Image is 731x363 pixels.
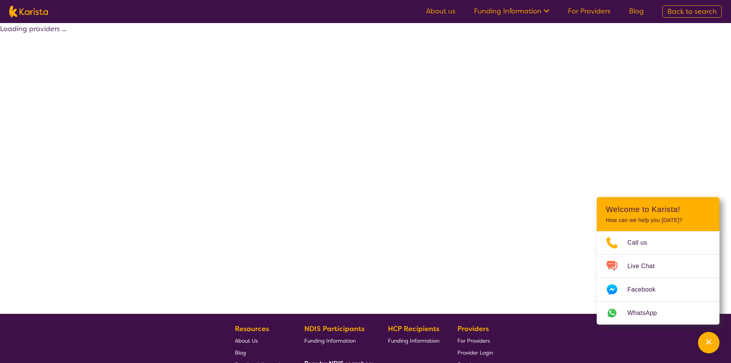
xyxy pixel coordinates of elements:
img: Karista logo [9,6,48,17]
span: Back to search [667,7,717,16]
h2: Welcome to Karista! [606,205,710,214]
a: For Providers [568,7,611,16]
b: HCP Recipients [388,324,439,333]
a: Provider Login [457,346,493,358]
a: For Providers [457,335,493,346]
b: Resources [235,324,269,333]
div: Channel Menu [597,197,719,325]
ul: Choose channel [597,231,719,325]
a: Funding Information [474,7,549,16]
span: Live Chat [627,260,664,272]
span: Facebook [627,284,665,295]
a: Blog [629,7,644,16]
span: Funding Information [304,337,356,344]
span: WhatsApp [627,307,666,319]
a: Back to search [662,5,722,18]
b: Providers [457,324,489,333]
a: About us [426,7,455,16]
a: Funding Information [304,335,370,346]
span: Blog [235,349,246,356]
a: About Us [235,335,286,346]
span: For Providers [457,337,490,344]
a: Blog [235,346,286,358]
span: Provider Login [457,349,493,356]
span: Funding Information [388,337,439,344]
a: Funding Information [388,335,439,346]
p: How can we help you [DATE]? [606,217,710,224]
span: Call us [627,237,657,249]
button: Channel Menu [698,332,719,353]
span: About Us [235,337,258,344]
b: NDIS Participants [304,324,365,333]
a: Web link opens in a new tab. [597,302,719,325]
